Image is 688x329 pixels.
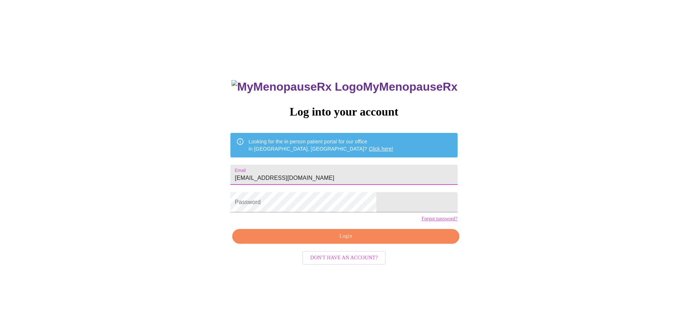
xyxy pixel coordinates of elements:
[248,135,393,155] div: Looking for the in person patient portal for our office in [GEOGRAPHIC_DATA], [GEOGRAPHIC_DATA]?
[310,254,378,263] span: Don't have an account?
[230,105,457,118] h3: Log into your account
[300,254,388,260] a: Don't have an account?
[421,216,458,222] a: Forgot password?
[369,146,393,152] a: Click here!
[241,232,451,241] span: Login
[232,80,458,94] h3: MyMenopauseRx
[232,229,459,244] button: Login
[302,251,386,265] button: Don't have an account?
[232,80,363,94] img: MyMenopauseRx Logo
